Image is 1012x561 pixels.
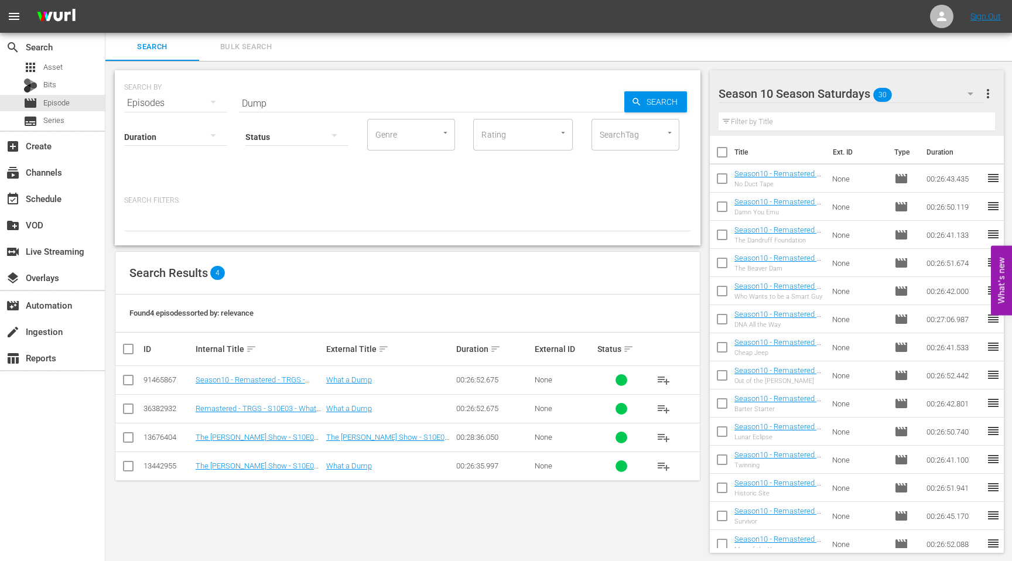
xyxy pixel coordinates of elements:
a: Season10 - Remastered - TRGS - S10E12 - Cheap Jeep [734,338,821,364]
button: Open [558,127,569,138]
button: Search [624,91,687,112]
td: 00:26:51.941 [922,474,986,502]
span: Channels [6,166,20,180]
span: Episode [894,312,908,326]
span: reorder [986,283,1000,297]
td: None [828,446,890,474]
a: Season10 - Remastered - TRGS - S10E15 - The Beaver Dam [734,254,821,280]
td: None [828,249,890,277]
td: 00:26:41.533 [922,333,986,361]
td: None [828,165,890,193]
td: None [828,305,890,333]
span: reorder [986,227,1000,241]
span: Search [112,40,192,54]
span: reorder [986,424,1000,438]
span: Overlays [6,271,20,285]
td: None [828,277,890,305]
button: Open Feedback Widget [991,246,1012,316]
span: reorder [986,340,1000,354]
a: Season10 - Remastered - TRGS - S10E06 - Survivor [734,507,821,524]
a: Season10 - Remastered - TRGS - S10E03 - What a Dump [196,375,310,393]
span: Bulk Search [206,40,286,54]
td: 00:26:42.000 [922,277,986,305]
a: What a Dump [326,461,372,470]
div: 13442955 [143,461,192,470]
span: VOD [6,218,20,232]
span: Episode [894,340,908,354]
th: Duration [919,136,990,169]
span: Search [6,40,20,54]
td: 00:26:52.088 [922,530,986,558]
span: Series [43,115,64,126]
div: Status [597,342,646,356]
td: None [828,361,890,389]
a: Remastered - TRGS - S10E03 - What a Dump [196,404,322,422]
button: playlist_add [649,366,678,394]
div: Duration [456,342,531,356]
span: 4 [210,266,225,280]
span: Episode [43,97,70,109]
span: Episode [894,172,908,186]
td: 00:27:06.987 [922,305,986,333]
div: No Duct Tape [734,180,823,188]
span: sort [246,344,257,354]
div: Bits [23,78,37,93]
p: Search Filters: [124,196,691,206]
td: None [828,221,890,249]
a: Sign Out [970,12,1001,21]
button: playlist_add [649,395,678,423]
a: The [PERSON_NAME] Show - S10E03 - What a Dump - ROKU [196,461,322,479]
div: Who Wants to be a Smart Guy [734,293,823,300]
a: Season10 - Remastered - TRGS - S10E11 - Out of the [PERSON_NAME] [734,366,823,392]
span: Episode [894,396,908,411]
div: The Beaver Dam [734,265,823,272]
div: Historic Site [734,490,823,497]
div: Survivor [734,518,823,525]
a: What a Dump [326,404,372,413]
span: reorder [986,171,1000,185]
th: Title [734,136,826,169]
span: Episode [894,537,908,551]
span: sort [378,344,389,354]
td: 00:26:52.442 [922,361,986,389]
div: Damn You Emu [734,208,823,216]
span: playlist_add [657,402,671,416]
a: Season10 - Remastered - TRGS - S10E10 - Barter Starter [734,394,821,420]
div: None [535,433,594,442]
div: Man of the Year [734,546,823,553]
td: None [828,502,890,530]
div: Lunar Eclipse [734,433,823,441]
span: reorder [986,368,1000,382]
div: 13676404 [143,433,192,442]
div: Barter Starter [734,405,823,413]
span: playlist_add [657,373,671,387]
td: 00:26:43.435 [922,165,986,193]
div: None [535,404,594,413]
button: more_vert [981,80,995,108]
span: reorder [986,199,1000,213]
span: Episode [894,453,908,467]
span: Reports [6,351,20,365]
span: playlist_add [657,459,671,473]
button: playlist_add [649,452,678,480]
span: menu [7,9,21,23]
th: Type [887,136,919,169]
td: None [828,418,890,446]
span: sort [623,344,634,354]
span: 30 [873,83,892,107]
div: External Title [326,342,453,356]
div: Out of the [PERSON_NAME] [734,377,823,385]
span: Episode [894,368,908,382]
td: None [828,530,890,558]
span: Episode [23,96,37,110]
span: Schedule [6,192,20,206]
td: None [828,474,890,502]
a: Season10 - Remastered - TRGS - S10E17 - Damn You Emu [734,197,821,224]
a: Season10 - Remastered - TRGS - S10E14 - Who Wants to be a Smart Guy [734,282,821,308]
span: reorder [986,312,1000,326]
div: Twinning [734,461,823,469]
a: Season10 - Remastered - TRGS - S10E09 - Lunar Eclipse [734,422,821,449]
td: None [828,193,890,221]
span: Series [23,114,37,128]
a: Season10 - Remastered - TRGS - S10E07 - Historic Site [734,478,821,505]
